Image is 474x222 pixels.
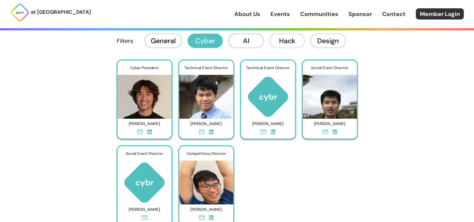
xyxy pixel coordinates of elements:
a: Sponsor [349,10,372,18]
img: ACM Logo [10,3,29,22]
img: ACM logo [117,161,172,204]
a: Member Login [416,8,464,20]
a: Contact [382,10,406,18]
a: at [GEOGRAPHIC_DATA] [10,3,91,22]
button: General [145,34,182,48]
img: Photo of Matt Fan [179,70,233,119]
img: Photo of Kyle Huang [179,155,233,204]
p: [PERSON_NAME] [120,205,169,215]
a: About Us [234,10,260,18]
p: [PERSON_NAME] [182,205,230,215]
a: Events [270,10,290,18]
div: Social Event Director [117,146,172,161]
a: Communities [300,10,338,18]
button: Hack [269,34,305,48]
p: [PERSON_NAME] [244,119,292,129]
img: ACM logo [241,75,295,119]
div: Cyber President [117,60,172,75]
img: Photo of Tyler Le [303,70,357,119]
div: Social Event Director [303,60,357,75]
p: [PERSON_NAME] [182,119,230,129]
p: [PERSON_NAME] [306,119,354,129]
div: Technical Event Director [241,60,295,75]
button: AI [229,34,264,48]
img: Photo of Rollan Nguyen [117,70,172,119]
p: at [GEOGRAPHIC_DATA] [31,8,91,16]
div: Competitions Director [179,146,233,161]
button: Cyber [188,34,223,48]
button: Design [310,34,346,48]
p: [PERSON_NAME] [120,119,169,129]
div: Technical Event Director [179,60,233,75]
p: Filters [117,37,133,45]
